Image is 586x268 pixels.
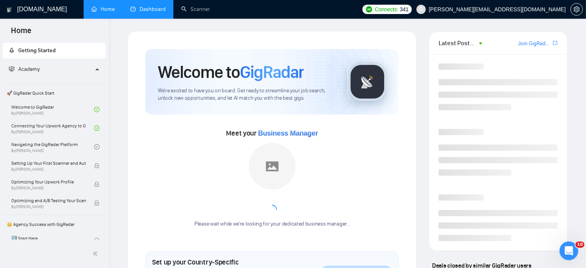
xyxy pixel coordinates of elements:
[267,205,277,215] span: loading
[3,85,105,101] span: 🚀 GigRadar Quick Start
[3,217,105,232] span: 👑 Agency Success with GigRadar
[11,138,94,155] a: Navigating the GigRadar PlatformBy[PERSON_NAME]
[91,6,115,12] a: homeHome
[570,3,583,16] button: setting
[570,6,583,12] a: setting
[5,25,38,41] span: Home
[11,159,86,167] span: Setting Up Your First Scanner and Auto-Bidder
[7,4,12,16] img: logo
[11,205,86,209] span: By [PERSON_NAME]
[249,143,296,190] img: placeholder.png
[553,40,558,46] span: export
[93,250,100,257] span: double-left
[94,107,100,112] span: check-circle
[439,38,477,48] span: Latest Posts from the GigRadar Community
[11,120,94,137] a: Connecting Your Upwork Agency to GigRadarBy[PERSON_NAME]
[11,167,86,172] span: By [PERSON_NAME]
[560,242,578,260] iframe: Intercom live chat
[258,129,318,137] span: Business Manager
[158,87,335,102] span: We're excited to have you on board. Get ready to streamline your job search, unlock new opportuni...
[11,232,94,249] a: 1️⃣ Start Here
[158,62,304,83] h1: Welcome to
[418,7,424,12] span: user
[11,197,86,205] span: Optimizing and A/B Testing Your Scanner for Better Results
[94,163,100,168] span: lock
[576,242,584,248] span: 10
[94,182,100,187] span: lock
[11,178,86,186] span: Optimizing Your Upwork Profile
[94,125,100,131] span: check-circle
[9,66,14,72] span: fund-projection-screen
[130,6,166,12] a: dashboardDashboard
[190,220,354,228] div: Please wait while we're looking for your dedicated business manager...
[94,144,100,150] span: check-circle
[181,6,210,12] a: searchScanner
[18,66,40,72] span: Academy
[366,6,372,12] img: upwork-logo.png
[9,48,14,53] span: rocket
[518,39,551,48] a: Join GigRadar Slack Community
[18,47,56,54] span: Getting Started
[11,101,94,118] a: Welcome to GigRadarBy[PERSON_NAME]
[553,39,558,47] a: export
[94,200,100,206] span: lock
[9,66,40,72] span: Academy
[240,62,304,83] span: GigRadar
[94,238,100,243] span: check-circle
[11,186,86,190] span: By [PERSON_NAME]
[375,5,398,14] span: Connects:
[400,5,408,14] span: 341
[226,129,318,138] span: Meet your
[3,43,106,58] li: Getting Started
[348,62,387,101] img: gigradar-logo.png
